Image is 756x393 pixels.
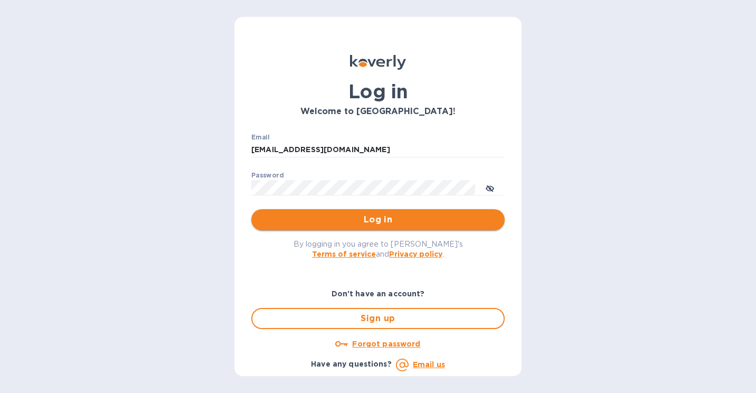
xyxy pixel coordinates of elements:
input: Enter email address [251,142,505,158]
b: Don't have an account? [332,289,425,298]
a: Privacy policy [389,250,442,258]
span: Log in [260,213,496,226]
span: By logging in you agree to [PERSON_NAME]'s and . [294,240,463,258]
button: Sign up [251,308,505,329]
h1: Log in [251,80,505,102]
u: Forgot password [352,340,420,348]
label: Password [251,172,283,179]
a: Terms of service [312,250,376,258]
img: Koverly [350,55,406,70]
button: toggle password visibility [479,177,500,198]
h3: Welcome to [GEOGRAPHIC_DATA]! [251,107,505,117]
label: Email [251,134,270,141]
span: Sign up [261,312,495,325]
a: Email us [413,360,445,369]
button: Log in [251,209,505,230]
b: Have any questions? [311,360,392,368]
